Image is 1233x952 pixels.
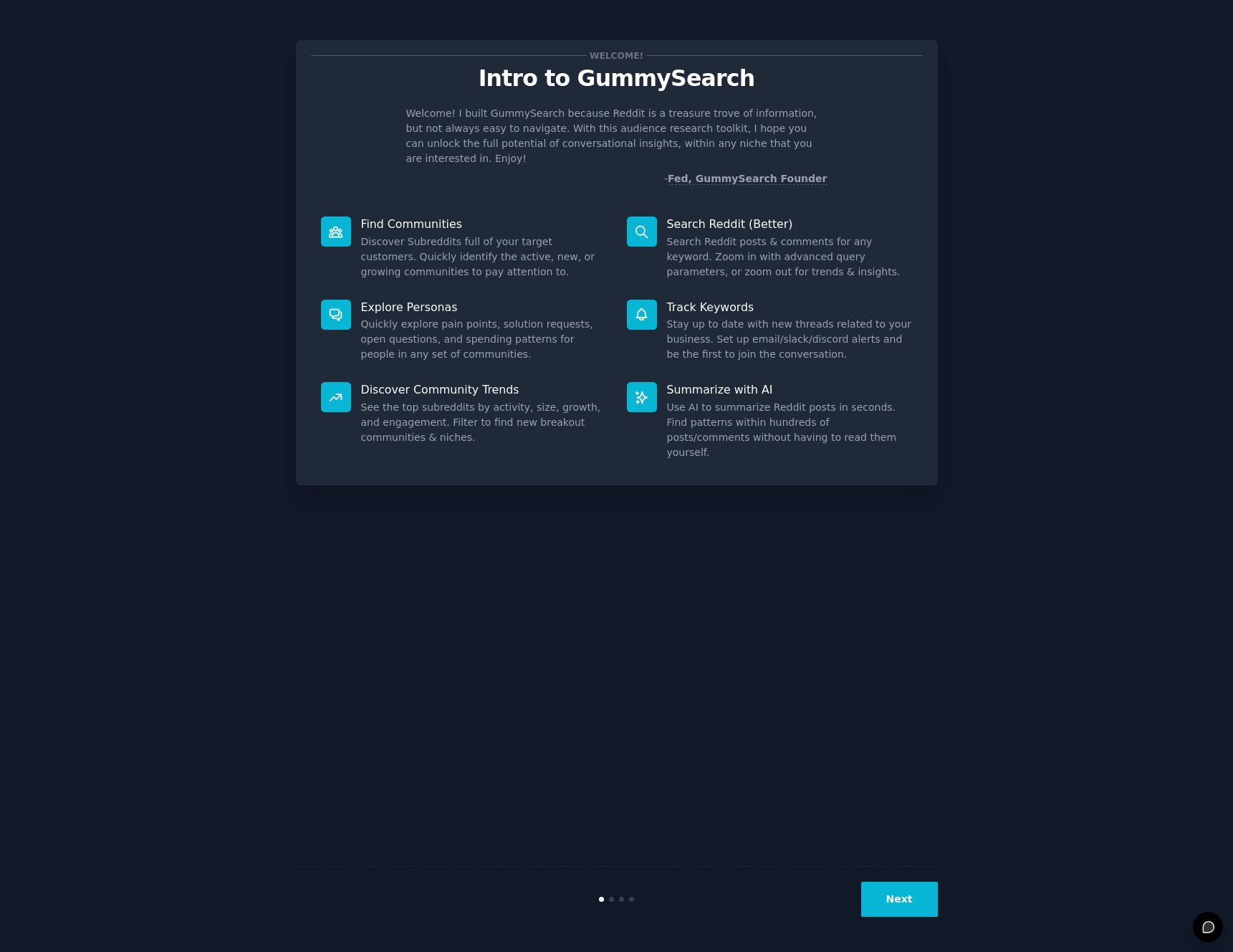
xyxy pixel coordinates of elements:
[667,317,913,362] dd: Stay up to date with new threads related to your business. Set up email/slack/discord alerts and ...
[361,400,607,445] dd: See the top subreddits by activity, size, growth, and engagement. Filter to find new breakout com...
[668,173,827,185] a: Fed, GummySearch Founder
[861,882,938,917] button: Next
[361,300,607,315] p: Explore Personas
[311,66,923,91] p: Intro to GummySearch
[667,400,913,460] dd: Use AI to summarize Reddit posts in seconds. Find patterns within hundreds of posts/comments with...
[667,382,913,397] p: Summarize with AI
[587,48,646,63] span: Welcome!
[664,171,827,186] div: -
[667,300,913,315] p: Track Keywords
[667,216,913,232] p: Search Reddit (Better)
[406,106,827,166] p: Welcome! I built GummySearch because Reddit is a treasure trove of information, but not always ea...
[667,234,913,280] dd: Search Reddit posts & comments for any keyword. Zoom in with advanced query parameters, or zoom o...
[361,234,607,280] dd: Discover Subreddits full of your target customers. Quickly identify the active, new, or growing c...
[361,317,607,362] dd: Quickly explore pain points, solution requests, open questions, and spending patterns for people ...
[361,382,607,397] p: Discover Community Trends
[361,216,607,232] p: Find Communities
